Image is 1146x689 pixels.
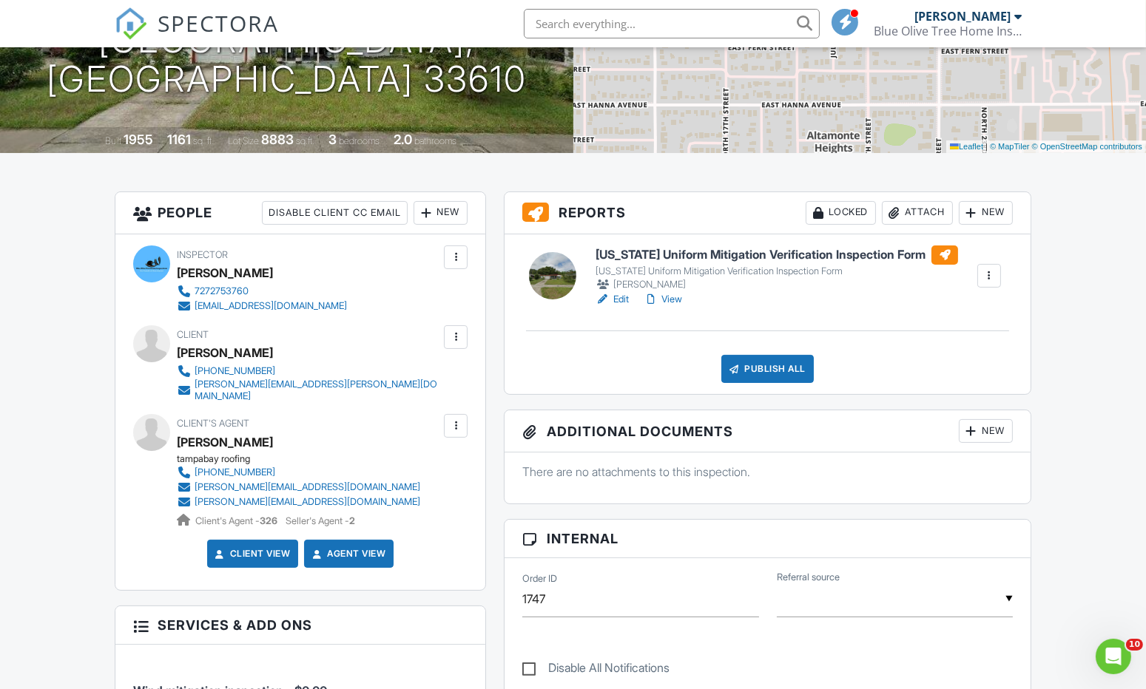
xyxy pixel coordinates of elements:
[115,192,485,234] h3: People
[177,431,273,453] a: [PERSON_NAME]
[212,546,291,561] a: Client View
[195,365,275,377] div: [PHONE_NUMBER]
[177,495,420,509] a: [PERSON_NAME][EMAIL_ADDRESS][DOMAIN_NAME]
[985,142,988,151] span: |
[959,201,1013,225] div: New
[177,342,273,364] div: [PERSON_NAME]
[806,201,876,225] div: Locked
[261,132,294,147] div: 8883
[874,24,1022,38] div: Blue Olive Tree Home Inspections LLC
[195,300,347,312] div: [EMAIL_ADDRESS][DOMAIN_NAME]
[115,20,279,51] a: SPECTORA
[286,515,355,526] span: Seller's Agent -
[124,132,153,147] div: 1955
[177,329,209,340] span: Client
[195,496,420,508] div: [PERSON_NAME][EMAIL_ADDRESS][DOMAIN_NAME]
[339,135,380,146] span: bedrooms
[394,132,412,147] div: 2.0
[309,546,385,561] a: Agent View
[177,453,432,465] div: tampabay roofing
[115,606,485,645] h3: Services & Add ons
[177,364,440,379] a: [PHONE_NUMBER]
[505,520,1031,558] h3: Internal
[177,418,249,429] span: Client's Agent
[349,515,355,526] strong: 2
[177,465,420,480] a: [PHONE_NUMBER]
[167,132,191,147] div: 1161
[296,135,314,146] span: sq.ft.
[777,571,840,584] label: Referral source
[177,284,347,299] a: 7272753760
[177,480,420,495] a: [PERSON_NAME][EMAIL_ADDRESS][DOMAIN_NAME]
[193,135,214,146] span: sq. ft.
[177,262,273,284] div: [PERSON_NAME]
[105,135,121,146] span: Built
[262,201,408,225] div: Disable Client CC Email
[950,142,983,151] a: Leaflet
[228,135,259,146] span: Lot Size
[195,515,280,526] span: Client's Agent -
[596,292,629,307] a: Edit
[596,277,958,292] div: [PERSON_NAME]
[414,135,456,146] span: bathrooms
[882,201,953,225] div: Attach
[195,466,275,478] div: [PHONE_NUMBER]
[177,249,228,260] span: Inspector
[959,419,1013,443] div: New
[195,379,440,402] div: [PERSON_NAME][EMAIL_ADDRESS][PERSON_NAME][DOMAIN_NAME]
[522,572,557,586] label: Order ID
[1096,639,1131,674] iframe: Intercom live chat
[596,265,958,277] div: [US_STATE] Uniform Mitigation Verification Inspection Form
[177,299,347,313] a: [EMAIL_ADDRESS][DOMAIN_NAME]
[115,7,147,40] img: The Best Home Inspection Software - Spectora
[596,245,958,293] a: [US_STATE] Uniform Mitigation Verification Inspection Form [US_STATE] Uniform Mitigation Verifica...
[328,132,337,147] div: 3
[524,9,820,38] input: Search everything...
[1032,142,1142,151] a: © OpenStreetMap contributors
[158,7,279,38] span: SPECTORA
[505,192,1031,234] h3: Reports
[522,661,670,679] label: Disable All Notifications
[195,481,420,493] div: [PERSON_NAME][EMAIL_ADDRESS][DOMAIN_NAME]
[195,285,249,297] div: 7272753760
[990,142,1030,151] a: © MapTiler
[644,292,682,307] a: View
[414,201,468,225] div: New
[1126,639,1143,651] span: 10
[721,355,814,383] div: Publish All
[596,245,958,265] h6: [US_STATE] Uniform Mitigation Verification Inspection Form
[505,410,1031,452] h3: Additional Documents
[177,379,440,402] a: [PERSON_NAME][EMAIL_ADDRESS][PERSON_NAME][DOMAIN_NAME]
[260,515,277,526] strong: 326
[914,9,1011,24] div: [PERSON_NAME]
[522,464,1013,480] p: There are no attachments to this inspection.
